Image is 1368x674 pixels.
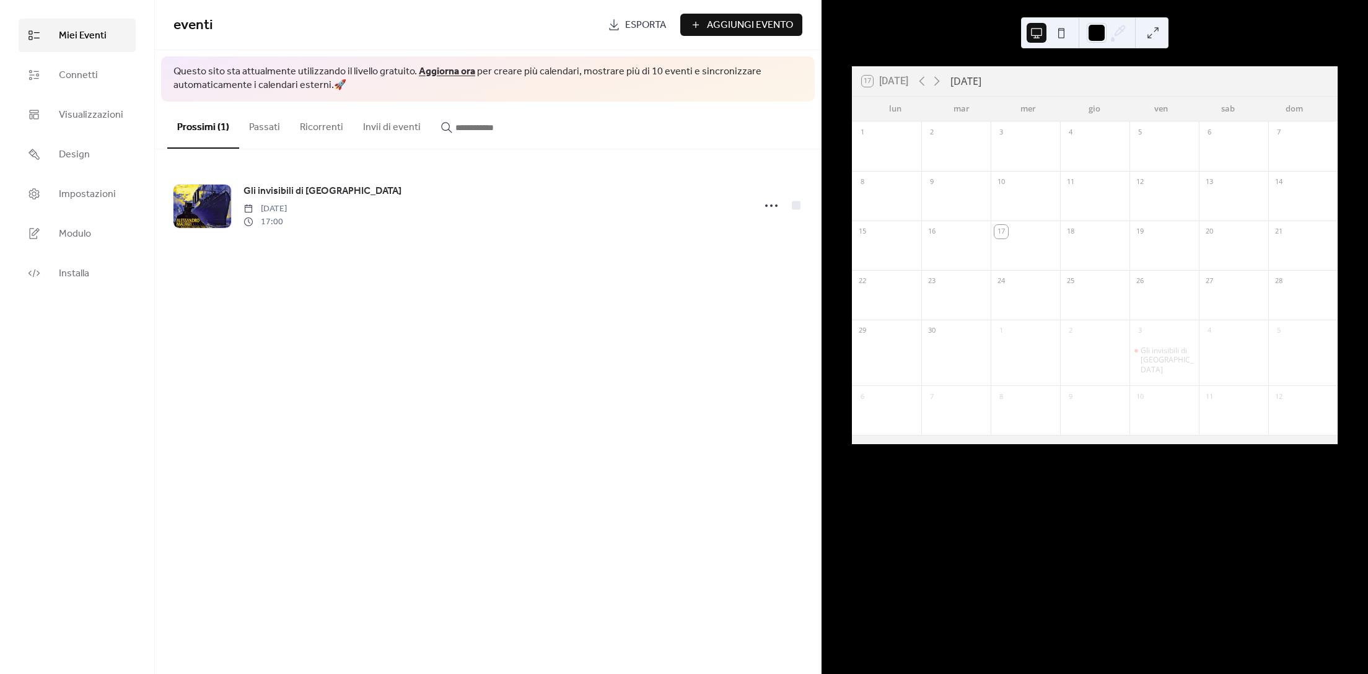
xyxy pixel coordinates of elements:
[1203,175,1216,189] div: 13
[925,324,939,338] div: 30
[1064,126,1077,139] div: 4
[59,227,91,242] span: Modulo
[856,126,869,139] div: 1
[1272,175,1286,189] div: 14
[856,324,869,338] div: 29
[59,108,123,123] span: Visualizzazioni
[1064,324,1077,338] div: 2
[19,177,136,211] a: Impostazioni
[1272,126,1286,139] div: 7
[1203,126,1216,139] div: 6
[995,97,1061,121] div: mer
[994,175,1008,189] div: 10
[19,138,136,171] a: Design
[1064,390,1077,403] div: 9
[1203,225,1216,239] div: 20
[353,102,431,147] button: Invii di eventi
[1203,324,1216,338] div: 4
[173,12,213,39] span: eventi
[925,274,939,288] div: 23
[59,266,89,281] span: Installa
[1061,97,1128,121] div: gio
[1272,324,1286,338] div: 5
[925,126,939,139] div: 2
[1133,274,1147,288] div: 26
[1203,274,1216,288] div: 27
[925,225,939,239] div: 16
[1272,390,1286,403] div: 12
[625,18,666,33] span: Esporta
[856,175,869,189] div: 8
[1195,97,1261,121] div: sab
[680,14,802,36] button: Aggiungi Evento
[950,74,981,89] div: [DATE]
[243,183,401,199] a: Gli invisibili di [GEOGRAPHIC_DATA]
[856,274,869,288] div: 22
[925,390,939,403] div: 7
[1203,390,1216,403] div: 11
[1133,390,1147,403] div: 10
[994,274,1008,288] div: 24
[19,98,136,131] a: Visualizzazioni
[19,19,136,52] a: Miei Eventi
[856,390,869,403] div: 6
[167,102,239,149] button: Prossimi (1)
[290,102,353,147] button: Ricorrenti
[173,65,802,93] span: Questo sito sta attualmente utilizzando il livello gratuito. per creare più calendari, mostrare p...
[1064,175,1077,189] div: 11
[59,68,98,83] span: Connetti
[1272,274,1286,288] div: 28
[862,97,928,121] div: lun
[707,18,793,33] span: Aggiungi Evento
[19,58,136,92] a: Connetti
[1261,97,1328,121] div: dom
[994,324,1008,338] div: 1
[1133,324,1147,338] div: 3
[59,147,90,162] span: Design
[419,62,475,81] a: Aggiorna ora
[1272,225,1286,239] div: 21
[59,187,116,202] span: Impostazioni
[1064,225,1077,239] div: 18
[598,14,675,36] a: Esporta
[994,225,1008,239] div: 17
[59,28,107,43] span: Miei Eventi
[1064,274,1077,288] div: 25
[1133,126,1147,139] div: 5
[994,390,1008,403] div: 8
[19,256,136,290] a: Installa
[19,217,136,250] a: Modulo
[1133,175,1147,189] div: 12
[1133,225,1147,239] div: 19
[928,97,994,121] div: mar
[243,203,287,216] span: [DATE]
[239,102,290,147] button: Passati
[243,216,287,229] span: 17:00
[1128,97,1195,121] div: ven
[856,225,869,239] div: 15
[243,184,401,199] span: Gli invisibili di [GEOGRAPHIC_DATA]
[925,175,939,189] div: 9
[1129,346,1199,375] div: Gli invisibili di San Zeno
[994,126,1008,139] div: 3
[1141,346,1194,375] div: Gli invisibili di [GEOGRAPHIC_DATA]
